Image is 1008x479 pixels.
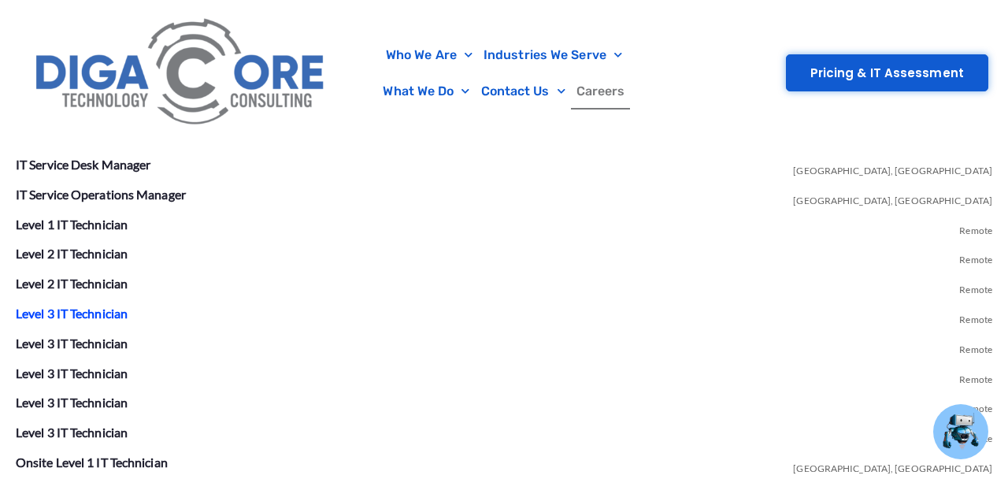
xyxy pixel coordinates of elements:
nav: Menu [343,37,665,110]
span: Pricing & IT Assessment [810,67,964,79]
a: Level 3 IT Technician [16,336,128,351]
a: Level 3 IT Technician [16,366,128,381]
a: Level 3 IT Technician [16,306,128,321]
a: Pricing & IT Assessment [786,54,988,91]
span: Remote [959,302,992,332]
a: Level 3 IT Technician [16,395,128,410]
a: Level 1 IT Technician [16,217,128,232]
span: [GEOGRAPHIC_DATA], [GEOGRAPHIC_DATA] [793,183,992,213]
a: IT Service Desk Manager [16,157,150,172]
a: Level 2 IT Technician [16,276,128,291]
a: What We Do [377,73,475,110]
a: IT Service Operations Manager [16,187,186,202]
a: Careers [571,73,631,110]
a: Contact Us [476,73,571,110]
img: Digacore Logo [28,8,335,139]
a: Industries We Serve [478,37,628,73]
a: Level 2 IT Technician [16,246,128,261]
span: [GEOGRAPHIC_DATA], [GEOGRAPHIC_DATA] [793,153,992,183]
span: Remote [959,242,992,272]
span: Remote [959,362,992,392]
a: Who We Are [380,37,478,73]
span: Remote [959,332,992,362]
a: Level 3 IT Technician [16,425,128,440]
span: Remote [959,272,992,302]
a: Onsite Level 1 IT Technician [16,455,168,470]
span: Remote [959,213,992,243]
span: Remote [959,391,992,421]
